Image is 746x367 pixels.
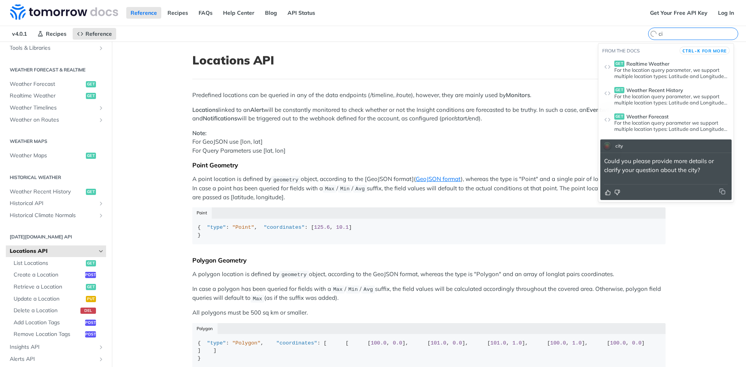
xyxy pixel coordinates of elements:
[98,344,104,350] button: Show subpages for Insights API
[550,340,566,346] span: 100.0
[614,93,728,106] div: Weather Recent History
[10,329,106,340] a: Remove Location Tagspost
[325,186,334,192] span: Max
[192,175,666,202] p: A point location is defined by object, according to the [GeoJSON format]( ), whereas the type is ...
[717,188,728,195] button: Copy to clipboard
[614,188,621,196] button: Thumbs down
[192,256,666,264] div: Polygon Geometry
[6,353,106,365] a: Alerts APIShow subpages for Alerts API
[604,157,728,174] p: Could you please provide more details or clarify your question about the city?
[348,287,357,292] span: Min
[276,340,317,346] span: "coordinates"
[600,57,732,83] a: getRealtime WeatherFor the location query parameter, we support multiple location types: Latitude...
[600,110,732,136] a: getWeather ForecastFor the location query parameter we support multiple location types: Latitude ...
[192,53,666,67] h1: Locations API
[163,7,192,19] a: Recipes
[10,257,106,269] a: List Locationsget
[10,188,84,196] span: Weather Recent History
[198,339,661,362] div: { : , : [ [ [ , ], [ , ], [ , ], [ , ], [ , ] ] ] }
[6,233,106,240] h2: [DATE][DOMAIN_NAME] API
[10,104,96,112] span: Weather Timelines
[273,177,298,183] span: geometry
[14,307,78,315] span: Delete a Location
[6,174,106,181] h2: Historical Weather
[126,7,161,19] a: Reference
[14,283,84,291] span: Retrieve a Location
[10,116,96,124] span: Weather on Routes
[626,87,683,93] span: Weather Recent History
[14,330,83,338] span: Remove Location Tags
[10,317,106,329] a: Add Location Tagspost
[6,102,106,114] a: Weather TimelinesShow subpages for Weather Timelines
[192,285,666,303] p: In case a polygon has been queried for fields with a / / suffix, the field values will be calcula...
[10,200,96,207] span: Historical API
[250,106,263,113] strong: Alert
[283,7,319,19] a: API Status
[314,224,330,230] span: 125.6
[85,272,96,278] span: post
[192,308,666,317] p: All polygons must be 500 sq km or smaller.
[680,47,730,54] button: CTRL-Kfor more
[86,153,96,159] span: get
[6,210,106,221] a: Historical Climate NormalsShow subpages for Historical Climate Normals
[336,224,349,230] span: 10.1
[6,245,106,257] a: Locations APIHide subpages for Locations API
[10,355,96,363] span: Alerts API
[86,81,96,87] span: get
[6,90,106,102] a: Realtime Weatherget
[98,105,104,111] button: Show subpages for Weather Timelines
[490,340,506,346] span: 101.0
[626,61,669,67] span: Realtime Weather
[6,66,106,73] h2: Weather Forecast & realtime
[86,189,96,195] span: get
[192,129,666,155] p: For GeoJSON use [lon, lat] For Query Parameters use [lat, lon]
[207,340,226,346] span: "type"
[6,186,106,198] a: Weather Recent Historyget
[10,152,84,160] span: Weather Maps
[86,260,96,266] span: get
[98,200,104,207] button: Show subpages for Historical API
[46,30,66,37] span: Recipes
[253,296,262,301] span: Max
[85,331,96,337] span: post
[626,113,669,120] span: Weather Forecast
[10,80,84,88] span: Weather Forecast
[192,270,666,279] p: A polygon location is defined by object, according to the GeoJSON format, whereas the type is "Po...
[10,305,106,317] a: Delete a Locationdel
[650,30,657,37] svg: Searching…
[340,186,349,192] span: Min
[614,93,728,106] p: For the location query parameter, we support multiple location types: Latitude and Longitude (Dec...
[6,114,106,126] a: Weather on RoutesShow subpages for Weather on Routes
[600,83,732,109] a: getWeather Recent HistoryFor the location query parameter, we support multiple location types: La...
[614,120,728,132] div: Weather Forecast
[192,106,218,113] strong: Locations
[98,248,104,254] button: Hide subpages for Locations API
[512,340,522,346] span: 1.0
[14,319,83,327] span: Add Location Tags
[8,28,31,40] span: v4.0.1
[610,340,626,346] span: 100.0
[6,138,106,145] h2: Weather Maps
[614,67,728,79] p: For the location query parameter, we support multiple location types: Latitude and Longitude (Dec...
[10,44,96,52] span: Tools & Libraries
[98,356,104,362] button: Show subpages for Alerts API
[614,67,728,79] div: Realtime Weather
[10,247,96,255] span: Locations API
[80,308,96,314] span: del
[682,47,700,55] kbd: CTRL-K
[614,87,624,93] span: get
[86,284,96,290] span: get
[586,106,601,113] strong: Event
[85,320,96,326] span: post
[86,93,96,99] span: get
[219,7,259,19] a: Help Center
[14,295,84,303] span: Update a Location
[333,287,342,292] span: Max
[232,340,261,346] span: "Polygon"
[14,259,84,267] span: List Locations
[702,48,727,54] span: for more
[192,91,666,100] p: Predefined locations can be queried in any of the data endpoints (/timeline, /route), however, th...
[10,269,106,281] a: Create a Locationpost
[98,117,104,123] button: Show subpages for Weather on Routes
[453,340,462,346] span: 0.0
